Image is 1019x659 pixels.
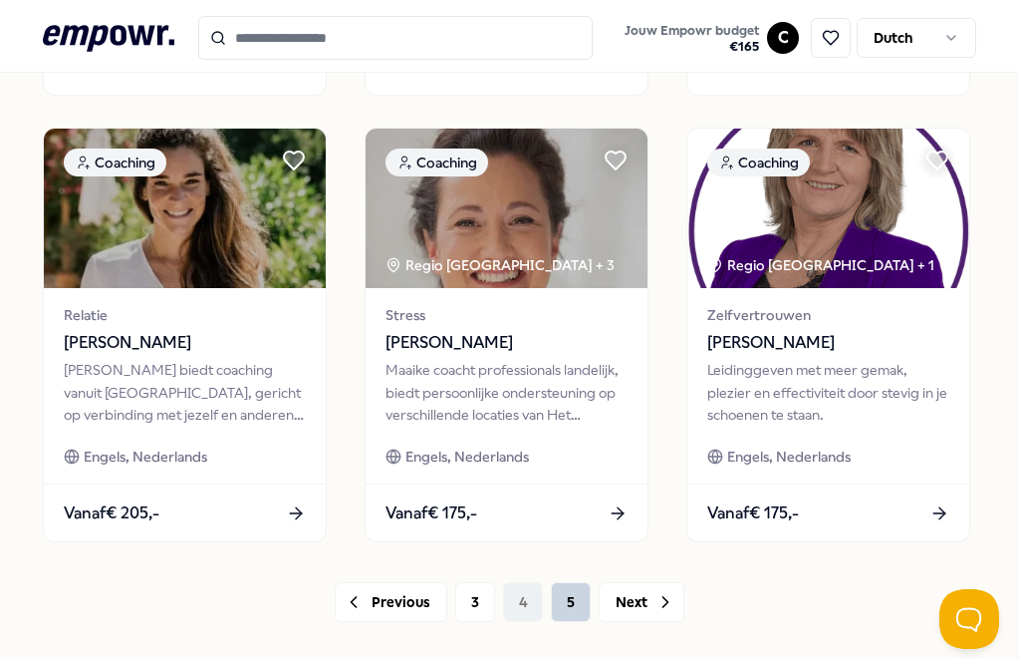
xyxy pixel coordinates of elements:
[64,149,166,176] div: Coaching
[707,149,810,176] div: Coaching
[707,330,949,356] span: [PERSON_NAME]
[727,446,851,468] span: Engels, Nederlands
[686,128,970,542] a: package imageCoachingRegio [GEOGRAPHIC_DATA] + 1Zelfvertrouwen[PERSON_NAME]Leidinggeven met meer ...
[617,17,767,59] a: Jouw Empowr budget€165
[939,589,999,649] iframe: Help Scout Beacon - Open
[335,582,447,622] button: Previous
[385,500,477,526] span: Vanaf € 175,-
[405,446,529,468] span: Engels, Nederlands
[625,39,759,55] span: € 165
[365,128,648,542] a: package imageCoachingRegio [GEOGRAPHIC_DATA] + 3Stress[PERSON_NAME]Maaike coacht professionals la...
[707,359,949,426] div: Leidinggeven met meer gemak, plezier en effectiviteit door stevig in je schoenen te staan.
[385,304,628,326] span: Stress
[767,22,799,54] button: C
[621,19,763,59] button: Jouw Empowr budget€165
[43,128,327,542] a: package imageCoachingRelatie[PERSON_NAME][PERSON_NAME] biedt coaching vanuit [GEOGRAPHIC_DATA], g...
[707,304,949,326] span: Zelfvertrouwen
[707,500,799,526] span: Vanaf € 175,-
[64,330,306,356] span: [PERSON_NAME]
[366,129,647,288] img: package image
[599,582,684,622] button: Next
[385,359,628,426] div: Maaike coacht professionals landelijk, biedt persoonlijke ondersteuning op verschillende locaties...
[385,149,488,176] div: Coaching
[625,23,759,39] span: Jouw Empowr budget
[385,254,615,276] div: Regio [GEOGRAPHIC_DATA] + 3
[84,446,207,468] span: Engels, Nederlands
[44,129,326,288] img: package image
[64,359,306,426] div: [PERSON_NAME] biedt coaching vanuit [GEOGRAPHIC_DATA], gericht op verbinding met jezelf en andere...
[455,582,495,622] button: 3
[687,129,969,288] img: package image
[385,330,628,356] span: [PERSON_NAME]
[64,500,159,526] span: Vanaf € 205,-
[64,304,306,326] span: Relatie
[707,254,934,276] div: Regio [GEOGRAPHIC_DATA] + 1
[551,582,591,622] button: 5
[198,16,594,60] input: Search for products, categories or subcategories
